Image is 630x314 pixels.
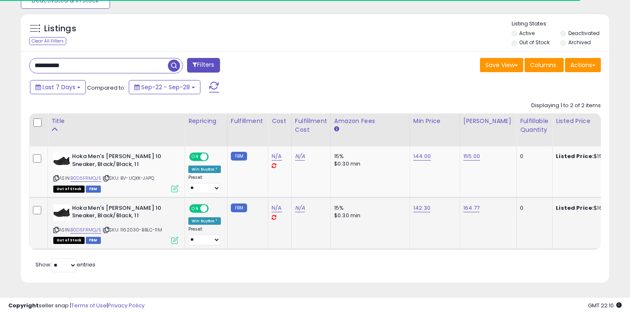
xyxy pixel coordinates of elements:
[29,37,66,45] div: Clear All Filters
[8,302,145,310] div: seller snap | |
[413,152,431,161] a: 144.00
[520,117,549,134] div: Fulfillable Quantity
[207,205,221,212] span: OFF
[53,237,85,244] span: All listings that are currently out of stock and unavailable for purchase on Amazon
[86,186,101,193] span: FBM
[556,152,594,160] b: Listed Price:
[530,61,556,69] span: Columns
[188,117,224,126] div: Repricing
[272,117,288,126] div: Cost
[272,152,282,161] a: N/A
[463,152,480,161] a: 155.00
[556,204,625,212] div: $164.77
[129,80,200,94] button: Sep-22 - Sep-28
[188,217,221,225] div: Win BuyBox *
[531,102,601,110] div: Displaying 1 to 2 of 2 items
[272,204,282,212] a: N/A
[188,175,221,193] div: Preset:
[42,83,75,91] span: Last 7 Days
[53,204,70,221] img: 31FAz4XL4+L._SL40_.jpg
[87,84,125,92] span: Compared to:
[190,205,200,212] span: ON
[70,175,101,182] a: B0D5FRMQJ5
[231,117,265,126] div: Fulfillment
[231,152,247,161] small: FBM
[519,30,535,37] label: Active
[108,301,145,309] a: Privacy Policy
[295,204,305,212] a: N/A
[207,153,221,161] span: OFF
[556,204,594,212] b: Listed Price:
[72,204,173,222] b: Hoka Men's [PERSON_NAME] 10 Sneaker, Black/Black, 11
[30,80,86,94] button: Last 7 Days
[102,175,154,181] span: | SKU: BV-UQXK-JAPQ
[190,153,200,161] span: ON
[334,117,406,126] div: Amazon Fees
[231,203,247,212] small: FBM
[86,237,101,244] span: FBM
[512,20,610,28] p: Listing States:
[413,204,430,212] a: 142.30
[520,204,546,212] div: 0
[334,153,403,160] div: 15%
[568,30,600,37] label: Deactivated
[70,226,101,234] a: B0D5FRMQJ5
[53,186,85,193] span: All listings that are currently out of stock and unavailable for purchase on Amazon
[565,58,601,72] button: Actions
[334,204,403,212] div: 15%
[72,153,173,170] b: Hoka Men's [PERSON_NAME] 10 Sneaker, Black/Black, 11
[463,117,513,126] div: [PERSON_NAME]
[35,261,95,269] span: Show: entries
[51,117,181,126] div: Title
[480,58,523,72] button: Save View
[568,39,591,46] label: Archived
[53,204,178,243] div: ASIN:
[188,166,221,173] div: Win BuyBox *
[413,117,456,126] div: Min Price
[188,226,221,245] div: Preset:
[588,301,622,309] span: 2025-10-6 22:10 GMT
[8,301,39,309] strong: Copyright
[334,212,403,219] div: $0.30 min
[295,152,305,161] a: N/A
[334,126,339,133] small: Amazon Fees.
[44,23,76,35] h5: Listings
[556,117,628,126] div: Listed Price
[519,39,550,46] label: Out of Stock
[295,117,327,134] div: Fulfillment Cost
[53,153,178,191] div: ASIN:
[102,226,162,233] span: | SKU: 1162030-BBLC-11M
[141,83,190,91] span: Sep-22 - Sep-28
[71,301,107,309] a: Terms of Use
[187,58,220,73] button: Filters
[525,58,564,72] button: Columns
[334,160,403,168] div: $0.30 min
[556,153,625,160] div: $155.00
[520,153,546,160] div: 0
[53,153,70,169] img: 31FAz4XL4+L._SL40_.jpg
[463,204,480,212] a: 164.77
